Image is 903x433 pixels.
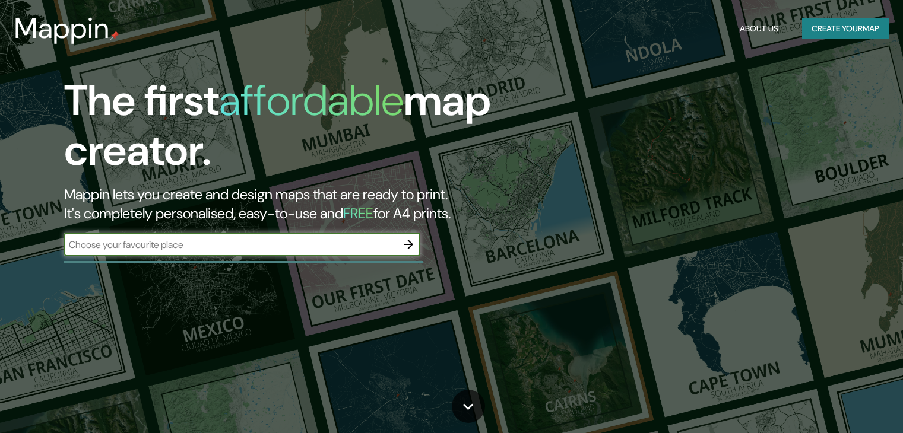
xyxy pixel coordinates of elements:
h1: affordable [219,73,404,128]
h5: FREE [343,204,373,222]
h1: The first map creator. [64,76,516,185]
button: Create yourmap [802,18,889,40]
img: mappin-pin [110,31,119,40]
input: Choose your favourite place [64,238,397,251]
h2: Mappin lets you create and design maps that are ready to print. It's completely personalised, eas... [64,185,516,223]
button: About Us [735,18,783,40]
h3: Mappin [14,12,110,45]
